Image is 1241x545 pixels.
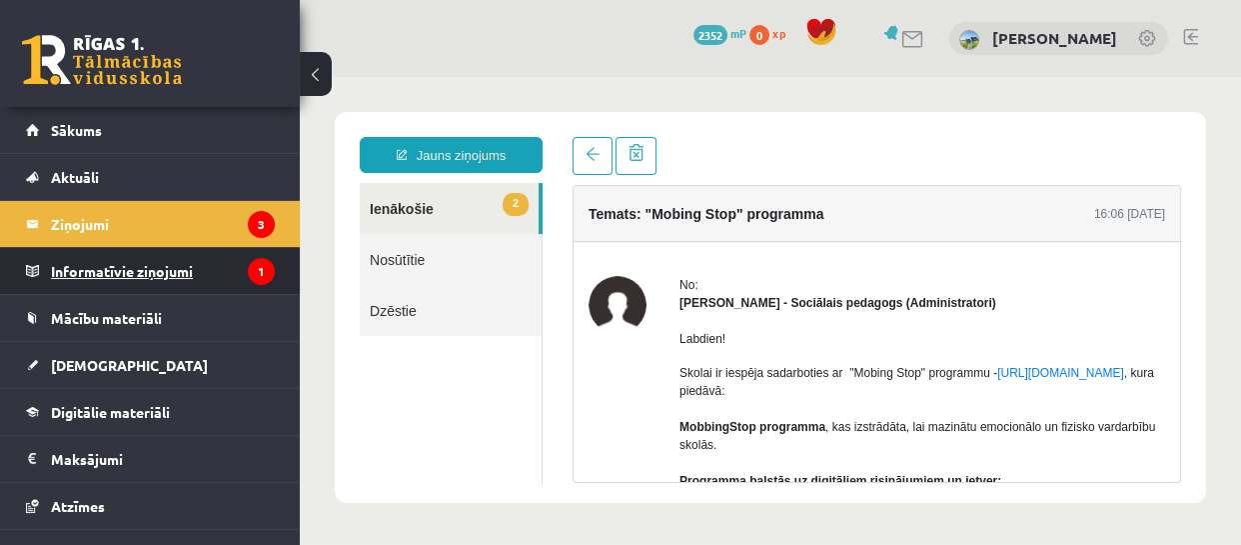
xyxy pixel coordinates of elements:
a: Mācību materiāli [26,295,275,341]
a: Maksājumi [26,436,275,482]
span: xp [772,25,785,41]
a: Dzēstie [60,208,242,259]
div: No: [380,199,865,217]
a: Ziņojumi3 [26,201,275,247]
a: [URL][DOMAIN_NAME] [697,289,824,303]
span: 0 [749,25,769,45]
img: Dagnija Gaubšteina - Sociālais pedagogs [289,199,347,257]
legend: Maksājumi [51,436,275,482]
a: Jauns ziņojums [60,60,243,96]
a: Atzīmes [26,483,275,529]
b: Programma balstās uz digitāliem risinājumiem un ietver: [380,397,701,411]
span: Atzīmes [51,497,105,515]
span: Mācību materiāli [51,309,162,327]
a: [DEMOGRAPHIC_DATA] [26,342,275,388]
span: Digitālie materiāli [51,403,170,421]
i: 3 [248,211,275,238]
span: [DEMOGRAPHIC_DATA] [51,356,208,374]
a: Nosūtītie [60,157,242,208]
strong: [PERSON_NAME] - Sociālais pedagogs (Administratori) [380,219,696,233]
b: MobbingStop programma [380,343,526,357]
legend: Informatīvie ziņojumi [51,248,275,294]
a: 2Ienākošie [60,106,239,157]
i: 1 [248,258,275,285]
div: 16:06 [DATE] [794,128,865,146]
a: [PERSON_NAME] [992,28,1117,48]
a: 0 xp [749,25,795,41]
legend: Ziņojumi [51,201,275,247]
h4: Temats: "Mobing Stop" programma [289,129,524,145]
a: Aktuāli [26,154,275,200]
p: Labdien! [380,253,865,271]
a: Rīgas 1. Tālmācības vidusskola [22,35,182,85]
a: Informatīvie ziņojumi1 [26,248,275,294]
span: 2352 [693,25,727,45]
span: Aktuāli [51,168,99,186]
img: Keitija Kadiķe [959,30,979,50]
span: 2 [203,116,229,139]
span: mP [730,25,746,41]
a: Sākums [26,107,275,153]
a: Digitālie materiāli [26,389,275,435]
span: Sākums [51,121,102,139]
a: 2352 mP [693,25,746,41]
